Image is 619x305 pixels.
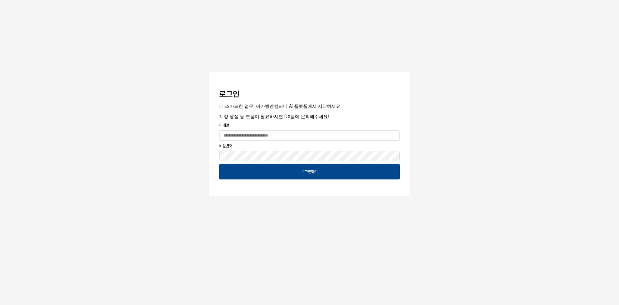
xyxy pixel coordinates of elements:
[301,169,318,174] p: 로그인하기
[219,143,400,149] p: 비밀번호
[219,122,400,128] p: 이메일
[219,164,400,179] button: 로그인하기
[219,90,400,99] h3: 로그인
[219,103,400,109] p: 더 스마트한 업무, 아가방앤컴퍼니 AI 플랫폼에서 시작하세요.
[219,113,400,120] p: 계정 생성 등 도움이 필요하시면 DX팀에 문의해주세요!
